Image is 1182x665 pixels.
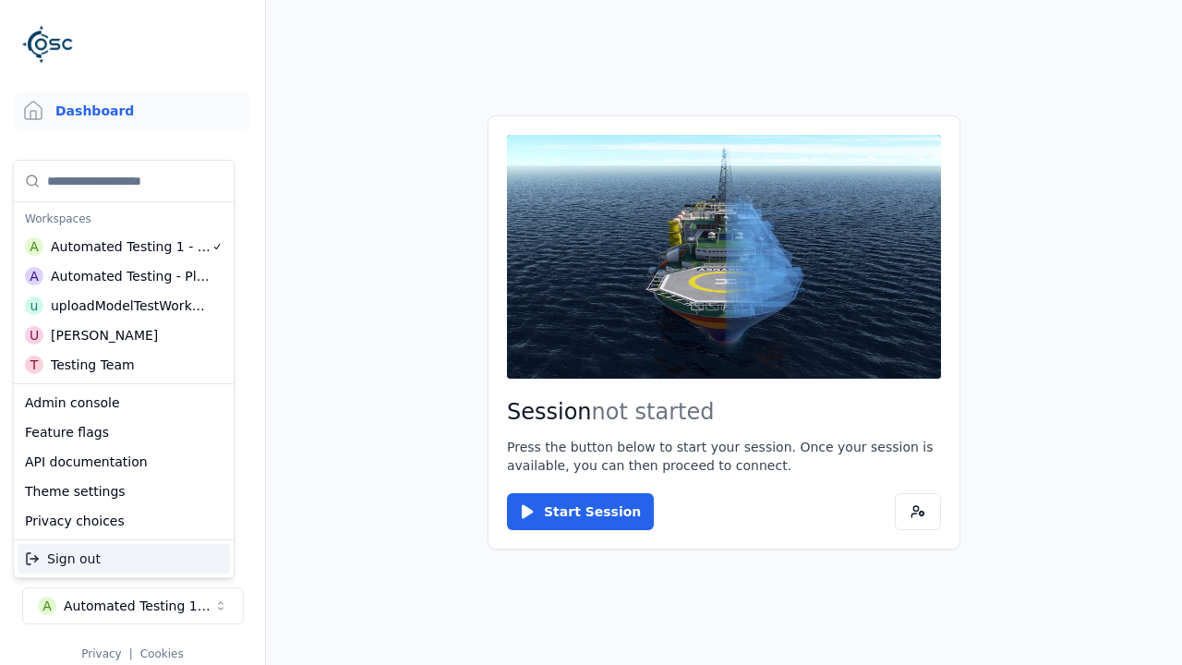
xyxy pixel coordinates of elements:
div: Sign out [18,544,230,574]
div: Suggestions [14,540,234,577]
div: [PERSON_NAME] [51,326,158,345]
div: Theme settings [18,477,230,506]
div: T [25,356,43,374]
div: uploadModelTestWorkspace [51,296,210,315]
div: Automated Testing - Playwright [51,267,211,285]
div: API documentation [18,447,230,477]
div: Privacy choices [18,506,230,536]
div: u [25,296,43,315]
div: Suggestions [14,384,234,539]
div: A [25,267,43,285]
div: Feature flags [18,417,230,447]
div: Admin console [18,388,230,417]
div: Automated Testing 1 - Playwright [51,237,211,256]
div: A [25,237,43,256]
div: Workspaces [18,206,230,232]
div: Suggestions [14,161,234,383]
div: U [25,326,43,345]
div: Testing Team [51,356,135,374]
